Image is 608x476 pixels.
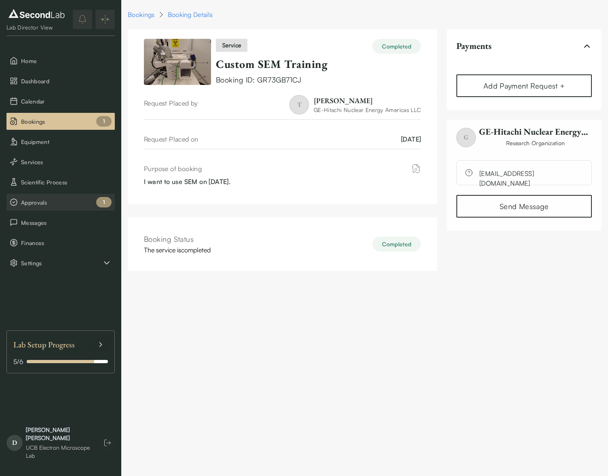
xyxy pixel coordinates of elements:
button: Approvals [6,194,115,211]
button: Add Payment Request + [456,74,592,97]
div: Booking Status [144,233,211,245]
button: Scientific Process [6,173,115,190]
div: Booking ID: [216,74,421,85]
span: Finances [21,239,112,247]
span: Home [21,57,112,65]
a: View item [144,39,211,85]
span: GE-Hitachi Nuclear Energy Americas LLC [479,126,592,138]
span: GR73GB71CJ [257,75,302,84]
div: I want to use SEM on [DATE]. [144,177,421,186]
div: Request Placed by [144,98,198,114]
div: Booking Details [168,10,213,19]
div: Payments [456,57,592,73]
a: Bookings [128,10,155,19]
button: Calendar [6,93,115,110]
li: Bookings [6,113,115,130]
div: 1 [96,116,112,127]
button: Services [6,153,115,170]
div: Completed [372,39,421,54]
div: GE-Hitachi Nuclear Energy Americas LLC [314,106,421,114]
div: Custom SEM Training [216,57,421,71]
button: Messages [6,214,115,231]
a: [EMAIL_ADDRESS][DOMAIN_NAME] [479,169,583,172]
span: G [456,128,476,147]
a: Custom SEM Training [216,57,327,71]
div: Request Placed on [144,134,198,144]
span: Settings [21,259,102,267]
a: T[PERSON_NAME]GE-Hitachi Nuclear Energy Americas LLC [289,95,421,114]
button: Settings [6,254,115,271]
button: Payments [456,36,592,57]
span: [DATE] [401,134,421,144]
img: logo [6,7,67,20]
div: Settings sub items [6,254,115,271]
span: Services [21,158,112,166]
button: Expand/Collapse sidebar [95,10,115,29]
button: Equipment [6,133,115,150]
div: service [216,39,247,52]
button: notifications [73,10,92,29]
span: Bookings [21,117,112,126]
span: Scientific Process [21,178,112,186]
button: Finances [6,234,115,251]
div: 1 [96,197,112,207]
img: Custom SEM Training [144,39,211,85]
button: Dashboard [6,72,115,89]
button: Home [6,52,115,69]
span: Research Organization [479,139,592,147]
div: Lab Director View [6,23,67,32]
span: Calendar [21,97,112,106]
button: Bookings 1 pending [6,113,115,130]
div: [PERSON_NAME] [314,95,421,106]
span: Equipment [21,138,112,146]
a: GGE-Hitachi Nuclear Energy Americas LLCResearch Organization [456,126,592,161]
div: The service is completed [144,245,211,255]
span: Dashboard [21,77,112,85]
a: Send Message [456,195,592,218]
span: Approvals [21,198,112,207]
span: Payments [456,40,492,52]
div: Purpose of booking [144,164,202,173]
span: Messages [21,218,112,227]
div: Completed [372,237,421,252]
span: T [289,95,309,114]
